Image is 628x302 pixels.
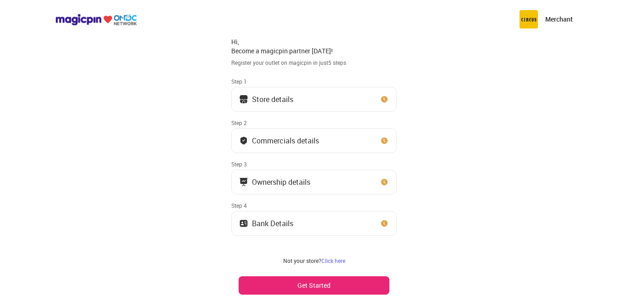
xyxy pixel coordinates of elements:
[283,257,321,264] span: Not your store?
[55,13,137,26] img: ondc-logo-new-small.8a59708e.svg
[252,97,293,102] div: Store details
[231,59,397,67] div: Register your outlet on magicpin in just 5 steps
[239,177,248,187] img: commercials_icon.983f7837.svg
[231,119,397,126] div: Step 2
[239,136,248,145] img: bank_details_tick.fdc3558c.svg
[252,221,293,226] div: Bank Details
[380,219,389,228] img: clock_icon_new.67dbf243.svg
[252,180,310,184] div: Ownership details
[231,202,397,209] div: Step 4
[231,78,397,85] div: Step 1
[545,15,573,24] p: Merchant
[380,177,389,187] img: clock_icon_new.67dbf243.svg
[520,10,538,28] img: circus.b677b59b.png
[231,87,397,112] button: Store details
[231,211,397,236] button: Bank Details
[239,219,248,228] img: ownership_icon.37569ceb.svg
[380,136,389,145] img: clock_icon_new.67dbf243.svg
[252,138,319,143] div: Commercials details
[231,160,397,168] div: Step 3
[231,170,397,194] button: Ownership details
[321,257,345,264] a: Click here
[231,37,397,55] div: Hi, Become a magicpin partner [DATE]!
[239,95,248,104] img: storeIcon.9b1f7264.svg
[239,276,389,295] button: Get Started
[231,128,397,153] button: Commercials details
[380,95,389,104] img: clock_icon_new.67dbf243.svg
